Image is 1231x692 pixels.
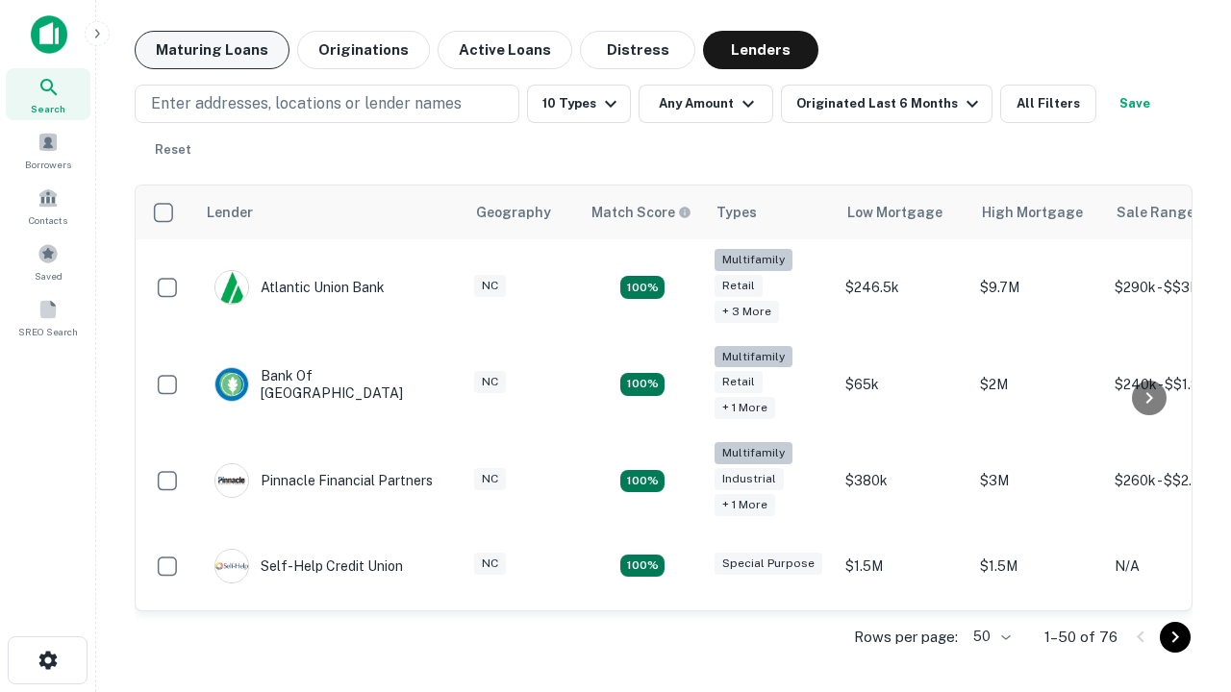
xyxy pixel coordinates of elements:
div: High Mortgage [982,201,1083,224]
button: Go to next page [1160,622,1191,653]
div: Matching Properties: 14, hasApolloMatch: undefined [620,470,665,493]
td: $1.5M [970,530,1105,603]
div: Types [716,201,757,224]
a: Borrowers [6,124,90,176]
button: Lenders [703,31,818,69]
div: Retail [715,371,763,393]
div: Multifamily [715,346,792,368]
button: Save your search to get updates of matches that match your search criteria. [1104,85,1166,123]
div: Matching Properties: 10, hasApolloMatch: undefined [620,276,665,299]
td: $65k [836,336,970,433]
button: Originations [297,31,430,69]
span: Borrowers [25,157,71,172]
img: picture [215,368,248,401]
div: + 3 more [715,301,779,323]
div: + 1 more [715,494,775,516]
iframe: Chat Widget [1135,477,1231,569]
div: Matching Properties: 11, hasApolloMatch: undefined [620,555,665,578]
button: Distress [580,31,695,69]
div: Low Mortgage [847,201,942,224]
img: picture [215,550,248,582]
div: NC [474,468,506,490]
button: Enter addresses, locations or lender names [135,85,519,123]
button: Any Amount [639,85,773,123]
a: Saved [6,235,90,287]
p: Rows per page: [854,626,958,649]
h6: Match Score [591,202,688,223]
td: $3M [970,432,1105,530]
div: Pinnacle Financial Partners [214,463,433,498]
span: Contacts [29,212,67,228]
img: picture [215,464,248,497]
td: $246.5k [836,239,970,336]
button: 10 Types [527,85,631,123]
button: All Filters [1000,85,1096,123]
div: NC [474,275,506,297]
div: Industrial [715,468,784,490]
td: $380k [836,432,970,530]
div: Special Purpose [715,553,822,575]
div: Capitalize uses an advanced AI algorithm to match your search with the best lender. The match sco... [591,202,691,223]
th: High Mortgage [970,185,1105,239]
td: $9.7M [970,239,1105,336]
img: capitalize-icon.png [31,15,67,54]
div: NC [474,371,506,393]
a: SREO Search [6,291,90,343]
div: Matching Properties: 17, hasApolloMatch: undefined [620,373,665,396]
div: Sale Range [1117,201,1194,224]
a: Search [6,68,90,120]
button: Reset [142,131,204,169]
div: Retail [715,275,763,297]
div: Self-help Credit Union [214,549,403,583]
div: Bank Of [GEOGRAPHIC_DATA] [214,367,445,402]
button: Originated Last 6 Months [781,85,992,123]
button: Active Loans [438,31,572,69]
div: Multifamily [715,249,792,271]
button: Maturing Loans [135,31,289,69]
img: picture [215,271,248,304]
a: Contacts [6,180,90,232]
div: Atlantic Union Bank [214,270,385,305]
p: 1–50 of 76 [1044,626,1118,649]
th: Types [705,185,836,239]
th: Low Mortgage [836,185,970,239]
th: Lender [195,185,465,239]
span: Search [31,101,65,116]
div: Multifamily [715,442,792,464]
div: 50 [966,623,1014,651]
td: $2M [970,336,1105,433]
p: Enter addresses, locations or lender names [151,92,462,115]
th: Geography [465,185,580,239]
span: Saved [35,268,63,284]
td: $1.5M [836,530,970,603]
div: + 1 more [715,397,775,419]
div: Lender [207,201,253,224]
th: Capitalize uses an advanced AI algorithm to match your search with the best lender. The match sco... [580,185,705,239]
span: SREO Search [18,324,78,339]
div: Originated Last 6 Months [796,92,984,115]
div: NC [474,553,506,575]
div: Geography [476,201,551,224]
